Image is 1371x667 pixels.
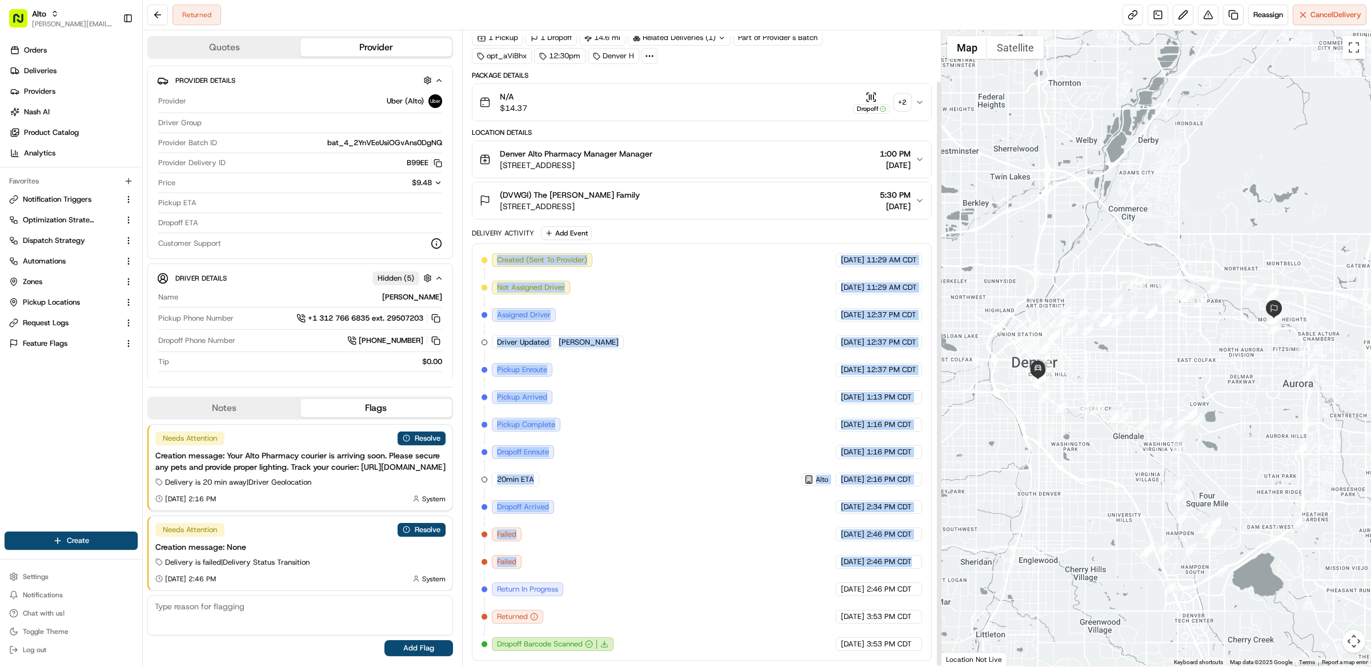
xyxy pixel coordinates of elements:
div: 51 [1297,344,1310,356]
span: Customer Support [158,238,221,249]
span: [DATE] [841,337,864,348]
span: 2:46 PM CDT [867,529,912,540]
img: Google [944,652,982,666]
a: Providers [5,82,142,101]
span: Nash AI [24,107,50,117]
span: [DATE] [841,255,864,265]
a: Product Catalog [5,123,142,142]
button: +1 312 766 6835 ext. 29507203 [296,312,442,325]
div: 68 [1181,289,1193,302]
div: 5 [1090,307,1103,319]
div: 32 [1172,477,1185,489]
span: [DATE] 2:46 PM [165,574,216,584]
div: 43 [1140,542,1153,555]
div: 14.6 mi [579,30,626,46]
div: 29 [1174,416,1186,429]
img: Nash [11,11,34,34]
button: Toggle Theme [5,624,138,640]
span: 1:16 PM CDT [867,447,912,457]
div: 49 [1296,441,1309,453]
button: Chat with us! [5,605,138,621]
span: System [422,574,446,584]
div: Package Details [472,71,932,80]
a: Powered byPylon [81,283,138,292]
div: 64 [1194,295,1206,307]
button: Request Logs [5,314,138,332]
div: 8 [1056,315,1069,327]
span: Not Assigned Driver [497,282,565,293]
div: 59 [1269,311,1281,324]
div: 66 [1181,289,1194,302]
span: Created (Sent To Provider) [497,255,587,265]
button: Add Flag [384,640,453,656]
div: 70 [1174,286,1187,298]
span: Dropoff ETA [158,218,198,228]
div: 1 Pickup [472,30,523,46]
span: 1:16 PM CDT [867,420,912,430]
span: [PERSON_NAME] [559,337,619,348]
span: 1:13 PM CDT [867,392,912,402]
span: Driver Updated [497,337,549,348]
div: 25 [1160,417,1172,429]
span: Driver Details [175,274,227,283]
div: 4 [1125,306,1138,319]
div: 17 [1055,401,1067,413]
div: 71 [1158,282,1170,295]
div: 38 [1208,517,1221,530]
div: 28 [1185,408,1197,420]
button: Show satellite imagery [987,36,1044,59]
span: bat_4_2YnVEeUsiOGvAns0DgNQ [327,138,442,148]
span: 3:53 PM CDT [867,612,912,622]
div: 2 [1145,305,1157,318]
a: 📗Knowledge Base [7,251,92,271]
a: Dispatch Strategy [9,235,119,246]
span: Settings [23,572,49,581]
button: (DVWGI) The [PERSON_NAME] Family[STREET_ADDRESS]5:30 PM[DATE] [472,182,931,219]
span: Reassign [1253,10,1283,20]
div: Needs Attention [155,523,225,537]
span: Map data ©2025 Google [1230,659,1292,665]
span: 11:29 AM CDT [867,255,917,265]
span: Dropoff Phone Number [158,336,235,346]
span: Chat with us! [23,609,65,618]
div: 60 [1266,289,1278,302]
button: Notification Triggers [5,190,138,209]
button: Dispatch Strategy [5,231,138,250]
span: Dispatch Strategy [23,235,85,246]
div: 22 [1112,406,1125,419]
span: Provider Batch ID [158,138,217,148]
span: Alto [32,8,46,19]
button: Notes [149,399,300,417]
span: Automations [23,256,66,266]
span: [DATE] [841,612,864,622]
button: Provider [300,38,452,57]
span: [DATE] [880,201,911,212]
a: Terms [1299,659,1315,665]
div: 14 [1032,374,1045,386]
div: 💻 [97,257,106,266]
button: Toggle fullscreen view [1342,36,1365,59]
div: 50 [1302,368,1315,380]
span: [DATE] [841,392,864,402]
div: car [179,377,442,387]
a: Nash AI [5,103,142,121]
span: [PERSON_NAME] [35,177,93,186]
button: [PERSON_NAME][EMAIL_ADDRESS][DOMAIN_NAME] [32,19,114,29]
div: 24 [1137,417,1149,429]
button: $9.48 [342,178,442,188]
div: 15 [1033,374,1045,387]
a: [PHONE_NUMBER] [347,334,442,347]
span: 12:37 PM CDT [867,337,916,348]
img: Ami Wang [11,197,30,215]
div: 30 [1172,429,1185,442]
a: Analytics [5,144,142,162]
span: 2:34 PM CDT [867,502,912,512]
span: Uber (Alto) [387,96,424,106]
div: 📗 [11,257,21,266]
div: [PERSON_NAME] [183,292,442,302]
div: Dropoff [853,104,890,114]
button: Provider Details [157,71,443,90]
div: 39 [1208,517,1221,529]
div: We're available if you need us! [51,121,157,130]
